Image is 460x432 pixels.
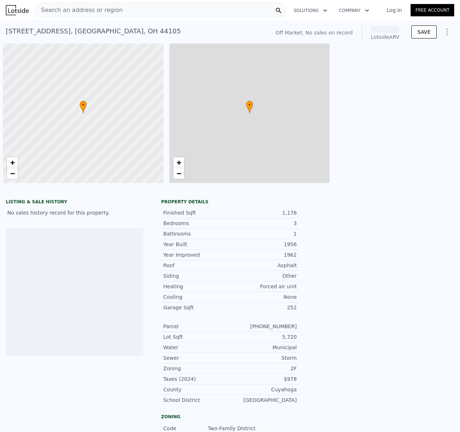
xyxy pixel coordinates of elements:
span: • [246,102,253,108]
div: Siding [163,272,230,280]
div: 1956 [230,241,297,248]
button: Show Options [440,25,454,39]
img: Lotside [6,5,29,15]
a: Log In [378,7,411,14]
div: None [230,293,297,301]
span: + [176,158,181,167]
div: • [246,101,253,113]
span: • [80,102,87,108]
div: Water [163,344,230,351]
div: Lotside ARV [371,33,400,41]
div: 1962 [230,251,297,258]
div: Parcel [163,323,230,330]
div: Asphalt [230,262,297,269]
a: Free Account [411,4,454,16]
div: Zoning [161,414,299,420]
div: Other [230,272,297,280]
div: Off Market. No sales on record [275,29,352,36]
div: 252 [230,304,297,311]
div: Sewer [163,354,230,362]
div: [STREET_ADDRESS] , [GEOGRAPHIC_DATA] , OH 44105 [6,26,181,36]
button: Solutions [288,4,333,17]
div: Municipal [230,344,297,351]
div: $978 [230,375,297,383]
div: [PHONE_NUMBER] [230,323,297,330]
div: 5,720 [230,333,297,341]
div: Cooling [163,293,230,301]
div: Storm [230,354,297,362]
div: Cuyahoga [230,386,297,393]
div: 1,176 [230,209,297,216]
div: • [80,101,87,113]
div: [GEOGRAPHIC_DATA] [230,396,297,404]
div: Year Improved [163,251,230,258]
div: Taxes (2024) [163,375,230,383]
div: Roof [163,262,230,269]
div: School District [163,396,230,404]
span: − [10,169,15,178]
div: Heating [163,283,230,290]
div: LISTING & SALE HISTORY [6,199,144,206]
div: 1 [230,230,297,237]
div: Bedrooms [163,220,230,227]
span: Search an address or region [35,6,123,15]
div: County [163,386,230,393]
div: Two-Family District [208,425,257,432]
a: Zoom out [173,168,184,179]
div: Finished Sqft [163,209,230,216]
div: No sales history record for this property. [6,206,144,219]
a: Zoom out [7,168,18,179]
button: Company [333,4,375,17]
div: Year Built [163,241,230,248]
div: Forced air unit [230,283,297,290]
div: Garage Sqft [163,304,230,311]
span: + [10,158,15,167]
span: − [176,169,181,178]
div: 3 [230,220,297,227]
div: Code [163,425,207,432]
div: Property details [161,199,299,205]
div: Zoning [163,365,230,372]
div: Lot Sqft [163,333,230,341]
a: Zoom in [7,157,18,168]
button: SAVE [411,25,437,38]
a: Zoom in [173,157,184,168]
div: 2F [230,365,297,372]
div: Bathrooms [163,230,230,237]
